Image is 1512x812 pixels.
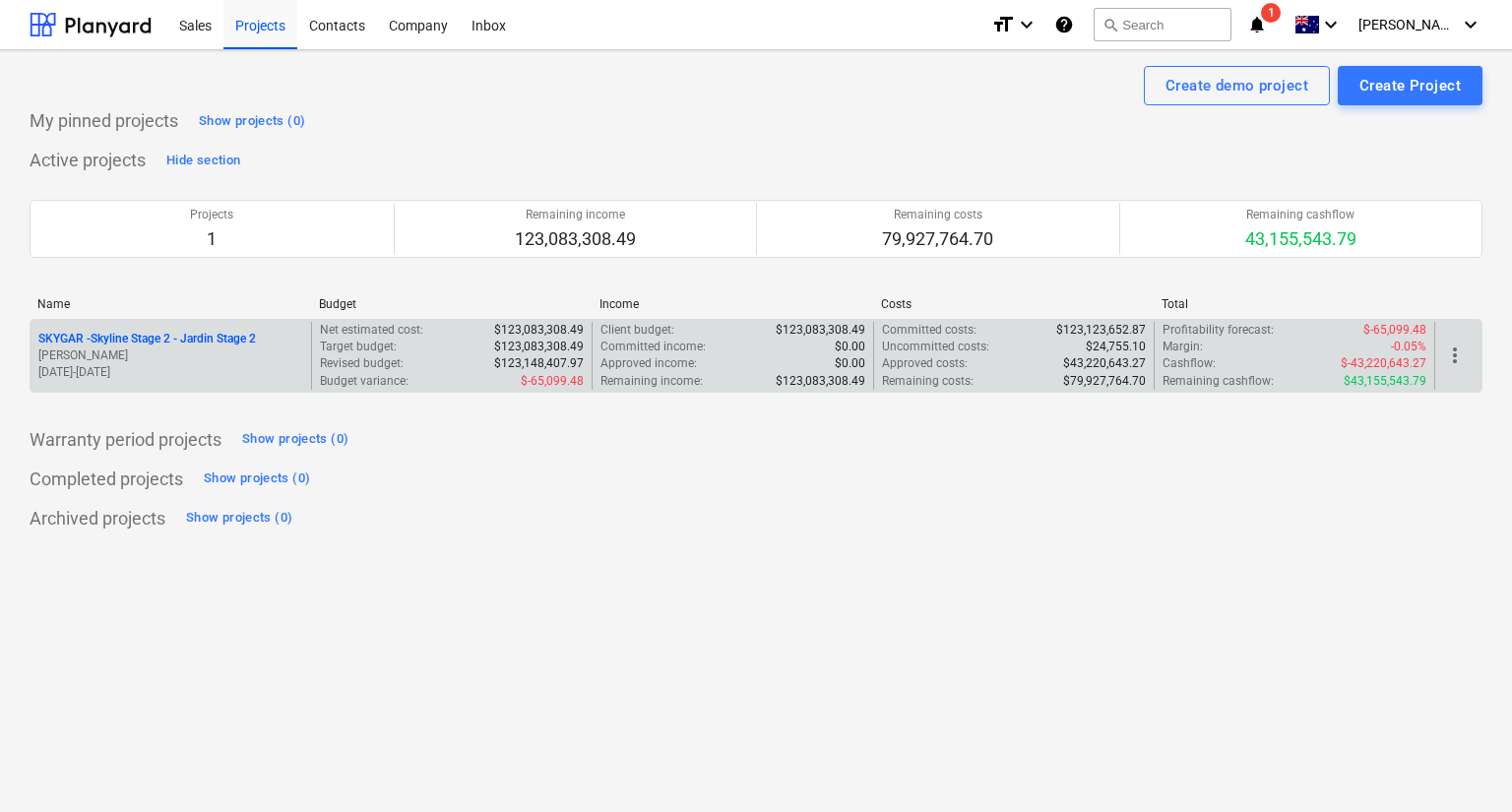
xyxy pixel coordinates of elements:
[882,322,976,339] p: Committed costs :
[30,507,165,531] p: Archived projects
[1459,13,1482,36] i: keyboard_arrow_down
[1338,66,1482,105] button: Create Project
[1063,373,1146,390] p: $79,927,764.70
[320,373,409,390] p: Budget variance :
[38,331,256,347] p: SKYGAR - Skyline Stage 2 - Jardin Stage 2
[1261,3,1281,23] span: 1
[991,13,1015,36] i: format_size
[1063,355,1146,372] p: $43,220,643.27
[38,364,303,381] p: [DATE] - [DATE]
[1144,66,1330,105] button: Create demo project
[1056,322,1146,339] p: $123,123,652.87
[319,297,585,311] div: Budget
[1341,355,1426,372] p: $-43,220,643.27
[494,322,584,339] p: $123,083,308.49
[1102,17,1118,32] span: search
[320,339,397,355] p: Target budget :
[1163,322,1274,339] p: Profitability forecast :
[1344,373,1426,390] p: $43,155,543.79
[1358,17,1457,32] span: [PERSON_NAME]
[882,373,974,390] p: Remaining costs :
[882,339,989,355] p: Uncommitted costs :
[38,347,303,364] p: [PERSON_NAME]
[1015,13,1039,36] i: keyboard_arrow_down
[600,373,703,390] p: Remaining income :
[37,297,303,311] div: Name
[1391,339,1426,355] p: -0.05%
[1162,297,1427,311] div: Total
[194,105,310,137] button: Show projects (0)
[776,322,865,339] p: $123,083,308.49
[199,464,315,495] button: Show projects (0)
[181,503,297,534] button: Show projects (0)
[882,227,993,251] p: 79,927,764.70
[30,149,146,172] p: Active projects
[242,428,348,451] div: Show projects (0)
[1247,13,1267,36] i: notifications
[320,322,423,339] p: Net estimated cost :
[1165,73,1308,98] div: Create demo project
[515,227,636,251] p: 123,083,308.49
[1054,13,1074,36] i: Knowledge base
[494,339,584,355] p: $123,083,308.49
[1163,339,1203,355] p: Margin :
[835,339,865,355] p: $0.00
[166,150,240,172] div: Hide section
[521,373,584,390] p: $-65,099.48
[599,297,865,311] div: Income
[1094,8,1231,41] button: Search
[600,339,706,355] p: Committed income :
[515,207,636,223] p: Remaining income
[1245,227,1356,251] p: 43,155,543.79
[882,207,993,223] p: Remaining costs
[190,207,233,223] p: Projects
[1359,73,1461,98] div: Create Project
[204,468,310,490] div: Show projects (0)
[30,428,221,452] p: Warranty period projects
[1319,13,1343,36] i: keyboard_arrow_down
[1245,207,1356,223] p: Remaining cashflow
[1443,344,1467,367] span: more_vert
[882,355,968,372] p: Approved costs :
[881,297,1147,311] div: Costs
[38,331,303,381] div: SKYGAR -Skyline Stage 2 - Jardin Stage 2[PERSON_NAME][DATE]-[DATE]
[1163,355,1216,372] p: Cashflow :
[600,322,674,339] p: Client budget :
[161,145,245,176] button: Hide section
[1414,718,1512,812] iframe: Chat Widget
[1086,339,1146,355] p: $24,755.10
[1363,322,1426,339] p: $-65,099.48
[600,355,697,372] p: Approved income :
[835,355,865,372] p: $0.00
[320,355,404,372] p: Revised budget :
[776,373,865,390] p: $123,083,308.49
[186,507,292,530] div: Show projects (0)
[494,355,584,372] p: $123,148,407.97
[190,227,233,251] p: 1
[199,110,305,133] div: Show projects (0)
[30,109,178,133] p: My pinned projects
[237,424,353,456] button: Show projects (0)
[1163,373,1274,390] p: Remaining cashflow :
[30,468,183,491] p: Completed projects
